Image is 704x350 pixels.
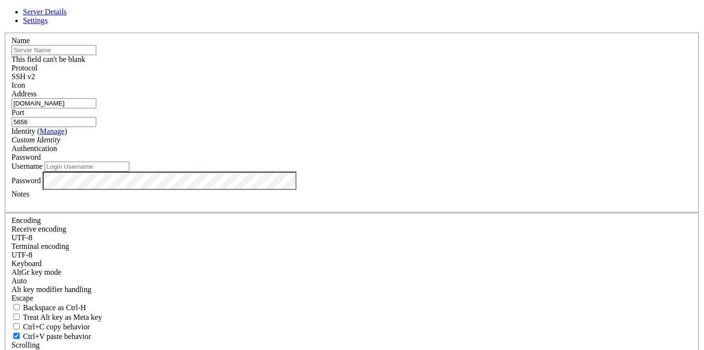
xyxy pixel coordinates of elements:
[11,98,96,108] input: Host Name or IP
[23,8,67,16] a: Server Details
[23,323,90,331] span: Ctrl+C copy behavior
[11,285,91,293] label: Controls how the Alt key is handled. Escape: Send an ESC prefix. 8-Bit: Add 128 to the typed char...
[11,45,96,55] input: Server Name
[11,72,693,81] div: SSH v2
[11,294,33,302] span: Escape
[23,303,86,312] span: Backspace as Ctrl-H
[11,233,693,242] div: UTF-8
[23,313,102,321] span: Treat Alt key as Meta key
[11,332,91,340] label: Ctrl+V pastes if true, sends ^V to host if false. Ctrl+Shift+V sends ^V to host if true, pastes i...
[13,304,20,310] input: Backspace as Ctrl-H
[13,333,20,339] input: Ctrl+V paste behavior
[11,259,42,268] label: Keyboard
[11,251,693,259] div: UTF-8
[11,144,57,152] label: Authentication
[13,314,20,320] input: Treat Alt key as Meta key
[11,127,67,135] label: Identity
[11,176,41,184] label: Password
[23,332,91,340] span: Ctrl+V paste behavior
[11,313,102,321] label: Whether the Alt key acts as a Meta key or as a distinct Alt key.
[11,64,37,72] label: Protocol
[13,323,20,329] input: Ctrl+C copy behavior
[11,225,66,233] label: Set the expected encoding for data received from the host. If the encodings do not match, visual ...
[11,136,60,144] i: Custom Identity
[11,323,90,331] label: Ctrl-C copies if true, send ^C to host if false. Ctrl-Shift-C sends ^C to host if true, copies if...
[11,341,40,349] label: Scrolling
[11,303,86,312] label: If true, the backspace should send BS ('\x08', aka ^H). Otherwise the backspace key should send '...
[11,90,36,98] label: Address
[23,16,48,24] a: Settings
[11,162,43,170] label: Username
[11,294,693,303] div: Escape
[11,108,24,117] label: Port
[11,190,29,198] label: Notes
[45,162,129,172] input: Login Username
[11,268,61,276] label: Set the expected encoding for data received from the host. If the encodings do not match, visual ...
[11,153,693,162] div: Password
[11,72,35,81] span: SSH v2
[11,117,96,127] input: Port Number
[40,127,65,135] a: Manage
[11,216,41,224] label: Encoding
[37,127,67,135] span: ( )
[11,242,69,250] label: The default terminal encoding. ISO-2022 enables character map translations (like graphics maps). ...
[11,36,30,45] label: Name
[11,136,693,144] div: Custom Identity
[11,81,25,89] label: Icon
[11,153,41,161] span: Password
[11,233,33,242] span: UTF-8
[11,55,693,64] div: This field can't be blank
[11,277,27,285] span: Auto
[11,251,33,259] span: UTF-8
[11,277,693,285] div: Auto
